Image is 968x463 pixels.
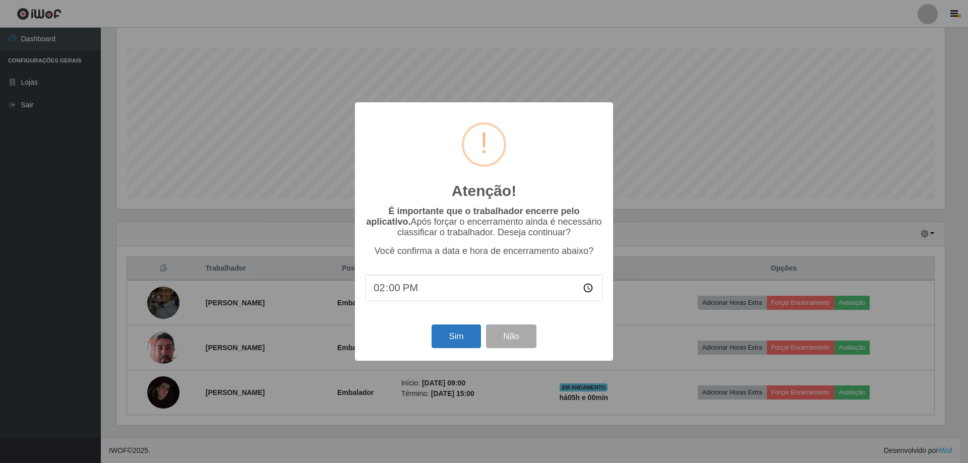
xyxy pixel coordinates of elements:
[452,182,516,200] h2: Atenção!
[365,246,603,256] p: Você confirma a data e hora de encerramento abaixo?
[432,324,480,348] button: Sim
[486,324,536,348] button: Não
[366,206,579,227] b: É importante que o trabalhador encerre pelo aplicativo.
[365,206,603,238] p: Após forçar o encerramento ainda é necessário classificar o trabalhador. Deseja continuar?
